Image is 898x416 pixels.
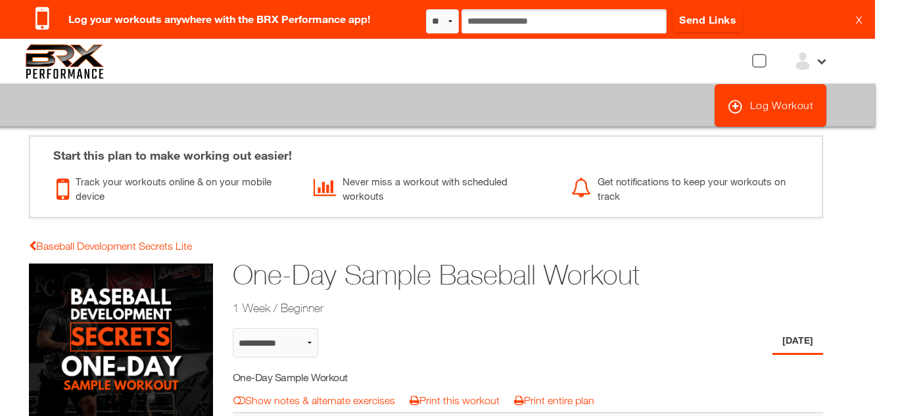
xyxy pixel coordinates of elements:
li: Day 1 [772,328,823,355]
a: Send Links [673,7,743,32]
img: ex-default-user.svg [793,51,813,71]
div: Get notifications to keep your workouts on track [571,171,809,204]
div: Track your workouts online & on your mobile device [57,171,294,204]
h2: 1 Week / Beginner [233,300,722,316]
a: Print entire plan [514,394,594,406]
h1: One-Day Sample Baseball Workout [233,256,722,294]
a: Baseball Development Secrets Lite [29,240,192,252]
a: Print this workout [410,394,500,406]
a: Log Workout [715,84,827,127]
img: 6f7da32581c89ca25d665dc3aae533e4f14fe3ef_original.svg [26,44,104,79]
div: Start this plan to make working out easier! [40,137,812,164]
a: Show notes & alternate exercises [233,394,395,406]
h5: One-Day Sample Workout [233,370,467,384]
div: Never miss a workout with scheduled workouts [314,171,551,204]
a: X [856,13,862,26]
